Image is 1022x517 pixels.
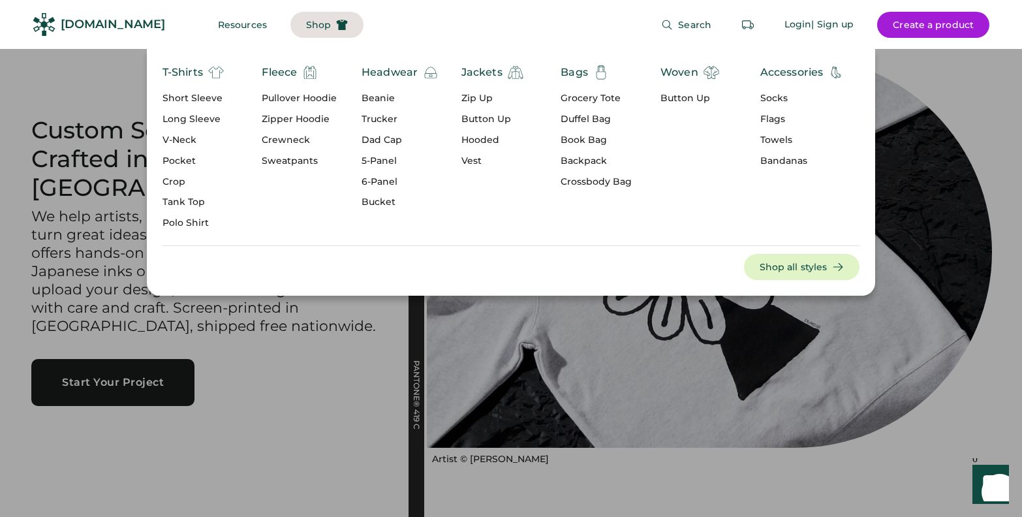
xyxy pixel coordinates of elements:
[461,65,503,80] div: Jackets
[163,65,203,80] div: T-Shirts
[760,155,844,168] div: Bandanas
[760,134,844,147] div: Towels
[163,92,224,105] div: Short Sleeve
[163,176,224,189] div: Crop
[784,18,812,31] div: Login
[262,113,337,126] div: Zipper Hoodie
[163,217,224,230] div: Polo Shirt
[423,65,439,80] img: beanie.svg
[202,12,283,38] button: Resources
[811,18,854,31] div: | Sign up
[306,20,331,29] span: Shop
[760,92,844,105] div: Socks
[735,12,761,38] button: Retrieve an order
[262,155,337,168] div: Sweatpants
[561,155,632,168] div: Backpack
[362,176,439,189] div: 6-Panel
[877,12,989,38] button: Create a product
[290,12,364,38] button: Shop
[461,155,523,168] div: Vest
[262,65,297,80] div: Fleece
[262,92,337,105] div: Pullover Hoodie
[744,254,860,280] button: Shop all styles
[645,12,727,38] button: Search
[760,113,844,126] div: Flags
[508,65,523,80] img: jacket%20%281%29.svg
[760,65,824,80] div: Accessories
[678,20,711,29] span: Search
[828,65,844,80] img: accessories-ab-01.svg
[593,65,609,80] img: Totebag-01.svg
[61,16,165,33] div: [DOMAIN_NAME]
[561,65,588,80] div: Bags
[163,196,224,209] div: Tank Top
[302,65,318,80] img: hoodie.svg
[163,134,224,147] div: V-Neck
[362,196,439,209] div: Bucket
[561,113,632,126] div: Duffel Bag
[461,92,523,105] div: Zip Up
[660,92,719,105] div: Button Up
[461,134,523,147] div: Hooded
[262,134,337,147] div: Crewneck
[362,134,439,147] div: Dad Cap
[362,65,418,80] div: Headwear
[561,176,632,189] div: Crossbody Bag
[362,155,439,168] div: 5-Panel
[561,92,632,105] div: Grocery Tote
[362,113,439,126] div: Trucker
[163,155,224,168] div: Pocket
[461,113,523,126] div: Button Up
[362,92,439,105] div: Beanie
[704,65,719,80] img: shirt.svg
[33,13,55,36] img: Rendered Logo - Screens
[208,65,224,80] img: t-shirt%20%282%29.svg
[960,458,1016,514] iframe: Front Chat
[561,134,632,147] div: Book Bag
[660,65,698,80] div: Woven
[163,113,224,126] div: Long Sleeve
